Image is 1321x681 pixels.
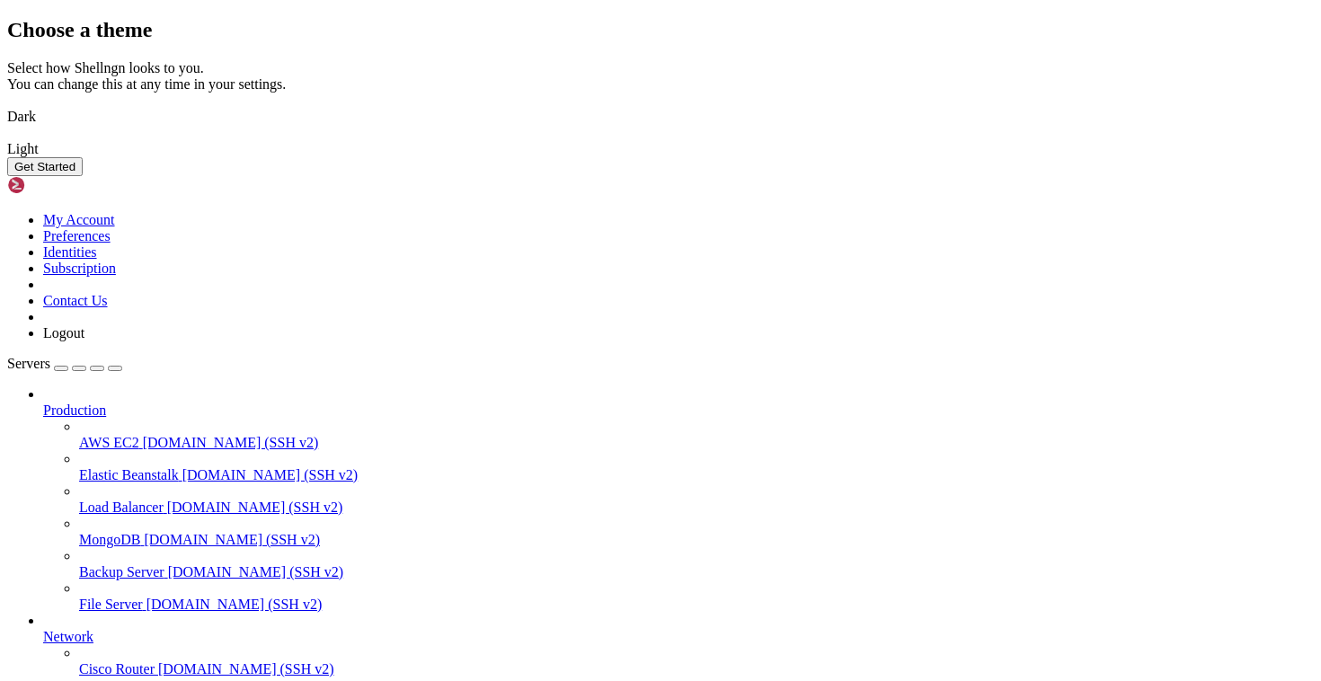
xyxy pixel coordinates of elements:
[43,386,1314,613] li: Production
[79,435,1314,451] a: AWS EC2 [DOMAIN_NAME] (SSH v2)
[79,500,164,515] span: Load Balancer
[7,60,1314,93] div: Select how Shellngn looks to you. You can change this at any time in your settings.
[43,261,116,276] a: Subscription
[7,18,1314,42] h2: Choose a theme
[79,564,164,579] span: Backup Server
[79,564,1314,580] a: Backup Server [DOMAIN_NAME] (SSH v2)
[79,580,1314,613] li: File Server [DOMAIN_NAME] (SSH v2)
[144,532,320,547] span: [DOMAIN_NAME] (SSH v2)
[168,564,344,579] span: [DOMAIN_NAME] (SSH v2)
[143,435,319,450] span: [DOMAIN_NAME] (SSH v2)
[182,467,359,482] span: [DOMAIN_NAME] (SSH v2)
[79,661,155,677] span: Cisco Router
[79,532,1314,548] a: MongoDB [DOMAIN_NAME] (SSH v2)
[79,661,1314,677] a: Cisco Router [DOMAIN_NAME] (SSH v2)
[7,157,83,176] button: Get Started
[79,516,1314,548] li: MongoDB [DOMAIN_NAME] (SSH v2)
[7,176,111,194] img: Shellngn
[79,451,1314,483] li: Elastic Beanstalk [DOMAIN_NAME] (SSH v2)
[43,402,106,418] span: Production
[43,212,115,227] a: My Account
[79,548,1314,580] li: Backup Server [DOMAIN_NAME] (SSH v2)
[43,325,84,340] a: Logout
[43,629,1314,645] a: Network
[43,293,108,308] a: Contact Us
[43,228,111,243] a: Preferences
[79,500,1314,516] a: Load Balancer [DOMAIN_NAME] (SSH v2)
[43,629,93,644] span: Network
[7,356,50,371] span: Servers
[79,467,1314,483] a: Elastic Beanstalk [DOMAIN_NAME] (SSH v2)
[158,661,334,677] span: [DOMAIN_NAME] (SSH v2)
[146,597,323,612] span: [DOMAIN_NAME] (SSH v2)
[79,597,143,612] span: File Server
[79,645,1314,677] li: Cisco Router [DOMAIN_NAME] (SSH v2)
[79,532,140,547] span: MongoDB
[7,356,122,371] a: Servers
[7,141,1314,157] div: Light
[7,109,1314,125] div: Dark
[167,500,343,515] span: [DOMAIN_NAME] (SSH v2)
[79,597,1314,613] a: File Server [DOMAIN_NAME] (SSH v2)
[43,402,1314,419] a: Production
[79,467,179,482] span: Elastic Beanstalk
[43,244,97,260] a: Identities
[79,419,1314,451] li: AWS EC2 [DOMAIN_NAME] (SSH v2)
[79,435,139,450] span: AWS EC2
[79,483,1314,516] li: Load Balancer [DOMAIN_NAME] (SSH v2)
